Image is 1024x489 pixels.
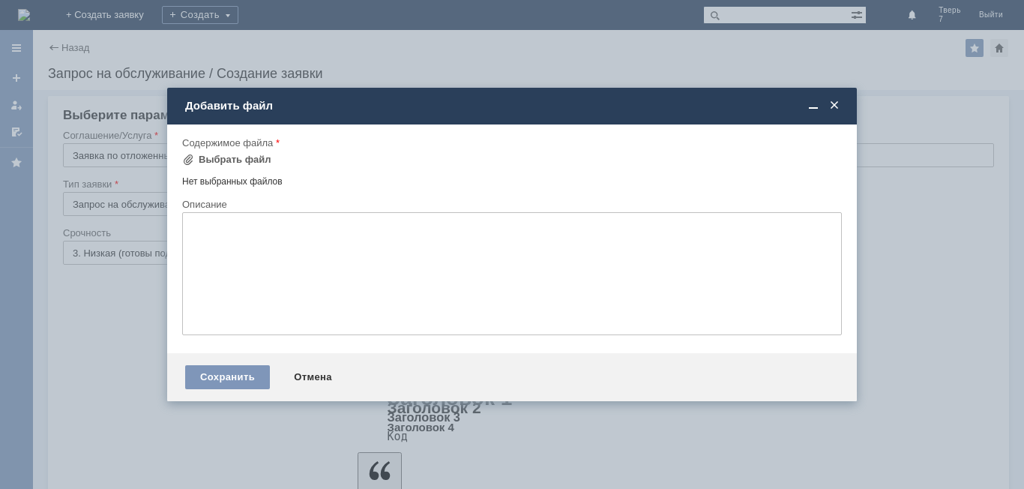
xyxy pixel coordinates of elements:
div: Добрый вечер [6,6,219,18]
span: Свернуть (Ctrl + M) [806,99,821,112]
div: Нет выбранных файлов [182,170,842,187]
div: Добавить файл [185,99,842,112]
div: Описание [182,199,839,209]
span: Закрыть [827,99,842,112]
div: Содержимое файла [182,138,839,148]
div: [PERSON_NAME] удалить отложенный чек [6,18,219,30]
div: Выбрать файл [199,154,271,166]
